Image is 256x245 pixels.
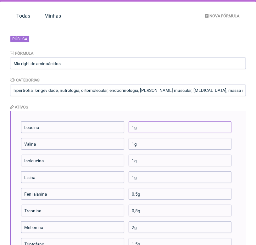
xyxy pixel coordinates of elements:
[10,36,30,42] span: Pública
[200,10,244,21] a: Nova Fórmula
[10,51,33,56] label: Fórmula
[10,85,246,96] input: milagroso
[16,13,30,19] span: Todas
[44,13,61,19] span: Minhas
[10,58,246,69] input: Elixir da vida
[38,9,67,23] a: Minhas
[10,105,28,109] label: Ativos
[209,14,239,18] span: Nova Fórmula
[10,9,36,23] a: Todas
[10,78,40,82] label: Categorias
